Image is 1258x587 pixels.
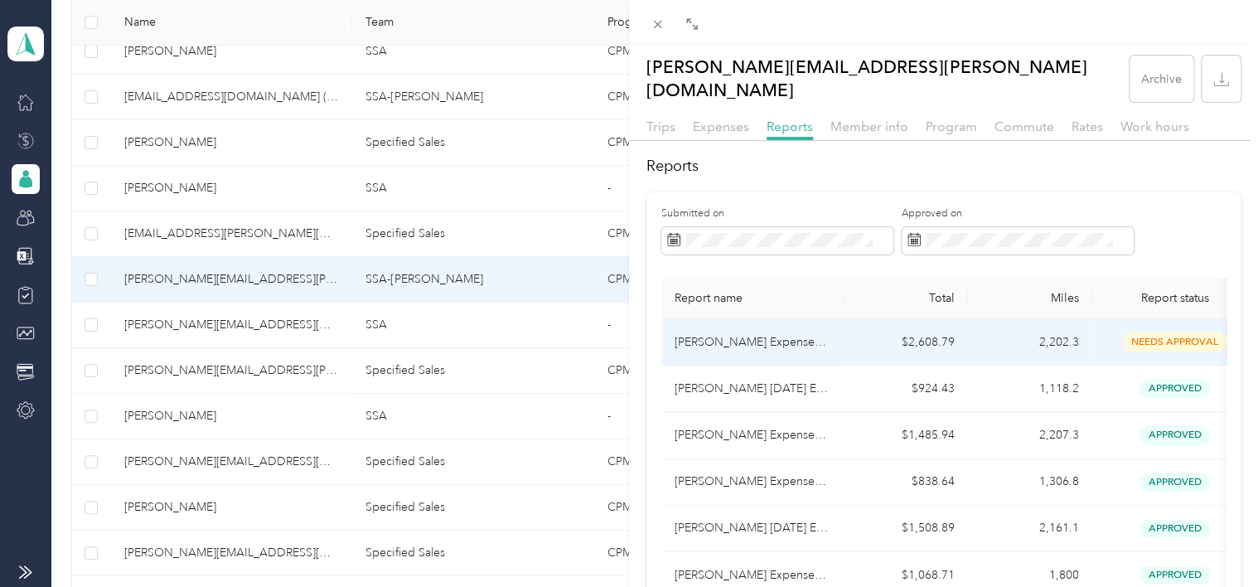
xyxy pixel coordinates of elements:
label: Approved on [902,206,1134,221]
span: Program [926,119,977,134]
td: 2,207.3 [968,412,1092,458]
td: 2,202.3 [968,319,1092,366]
span: needs approval [1123,332,1227,352]
td: 1,118.2 [968,366,1092,412]
span: Expenses [693,119,749,134]
h2: Reports [646,155,1241,177]
span: Reports [767,119,813,134]
th: Report name [661,278,844,319]
span: approved [1139,473,1210,492]
p: [PERSON_NAME] [DATE] Expenses [675,519,830,537]
span: Member info [830,119,908,134]
span: Commute [994,119,1054,134]
p: [PERSON_NAME] Expenses [DATE] [675,426,830,444]
p: [PERSON_NAME] Expenses [DATE] [675,473,830,491]
span: approved [1139,519,1210,538]
td: $2,608.79 [844,319,968,366]
button: Archive [1130,56,1193,102]
p: [PERSON_NAME] [DATE] Expenses [675,380,830,398]
span: approved [1139,379,1210,398]
div: Miles [981,291,1079,305]
span: Trips [646,119,675,134]
label: Submitted on [661,206,893,221]
p: [PERSON_NAME] Expenses [DATE] [675,566,830,585]
td: 2,161.1 [968,506,1092,552]
p: [PERSON_NAME] Expenses [DATE] [675,333,830,352]
iframe: Everlance-gr Chat Button Frame [1165,494,1258,587]
td: $838.64 [844,459,968,506]
td: 1,306.8 [968,459,1092,506]
p: [PERSON_NAME][EMAIL_ADDRESS][PERSON_NAME][DOMAIN_NAME] [646,56,1130,102]
div: Total [857,291,955,305]
td: $924.43 [844,366,968,412]
span: approved [1139,565,1210,585]
td: $1,485.94 [844,412,968,458]
span: Rates [1072,119,1103,134]
span: Work hours [1120,119,1189,134]
span: approved [1139,425,1210,444]
span: Report status [1106,291,1245,305]
td: $1,508.89 [844,506,968,552]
